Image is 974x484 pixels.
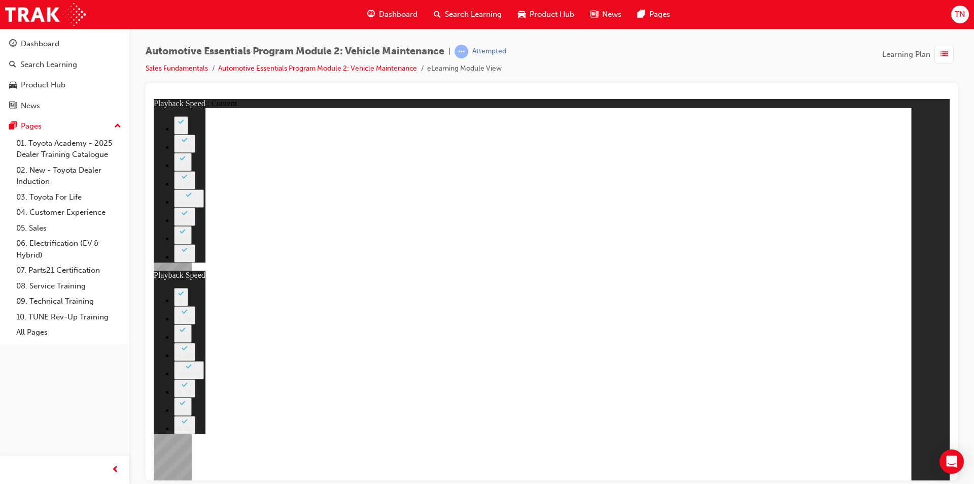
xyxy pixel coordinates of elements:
a: 09. Technical Training [12,294,125,309]
a: pages-iconPages [630,4,678,25]
span: Product Hub [530,9,574,20]
div: Search Learning [20,59,77,71]
span: guage-icon [9,40,17,49]
span: prev-icon [112,464,119,476]
button: Pages [4,117,125,136]
span: search-icon [9,60,16,70]
a: 04. Customer Experience [12,205,125,220]
span: | [448,46,450,57]
span: list-icon [941,48,948,61]
a: 03. Toyota For Life [12,189,125,205]
a: All Pages [12,325,125,340]
a: car-iconProduct Hub [510,4,582,25]
a: guage-iconDashboard [359,4,426,25]
a: 01. Toyota Academy - 2025 Dealer Training Catalogue [12,136,125,163]
span: up-icon [114,120,121,133]
span: Learning Plan [882,49,930,60]
button: Learning Plan [882,45,958,64]
span: learningRecordVerb_ATTEMPT-icon [455,45,468,58]
a: Automotive Essentials Program Module 2: Vehicle Maintenance [218,64,417,73]
div: Attempted [472,47,506,56]
span: Search Learning [445,9,502,20]
span: Dashboard [379,9,418,20]
a: Sales Fundamentals [146,64,208,73]
a: Product Hub [4,76,125,94]
a: news-iconNews [582,4,630,25]
img: Trak [5,3,86,26]
div: News [21,100,40,112]
span: TN [955,9,965,20]
button: DashboardSearch LearningProduct HubNews [4,33,125,117]
a: 02. New - Toyota Dealer Induction [12,163,125,189]
span: News [602,9,621,20]
button: TN [951,6,969,23]
span: car-icon [518,8,526,21]
span: news-icon [590,8,598,21]
span: Automotive Essentials Program Module 2: Vehicle Maintenance [146,46,444,57]
span: search-icon [434,8,441,21]
a: 08. Service Training [12,278,125,294]
a: Dashboard [4,35,125,53]
div: Pages [21,120,42,132]
div: Dashboard [21,38,59,50]
a: 10. TUNE Rev-Up Training [12,309,125,325]
span: pages-icon [9,122,17,131]
span: Pages [649,9,670,20]
a: News [4,96,125,115]
span: pages-icon [638,8,645,21]
li: eLearning Module View [427,63,502,75]
span: guage-icon [367,8,375,21]
div: Product Hub [21,79,65,91]
span: car-icon [9,81,17,90]
a: 05. Sales [12,220,125,236]
a: 07. Parts21 Certification [12,263,125,278]
span: news-icon [9,102,17,111]
div: Open Intercom Messenger [940,449,964,474]
a: 06. Electrification (EV & Hybrid) [12,236,125,263]
a: search-iconSearch Learning [426,4,510,25]
a: Search Learning [4,55,125,74]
